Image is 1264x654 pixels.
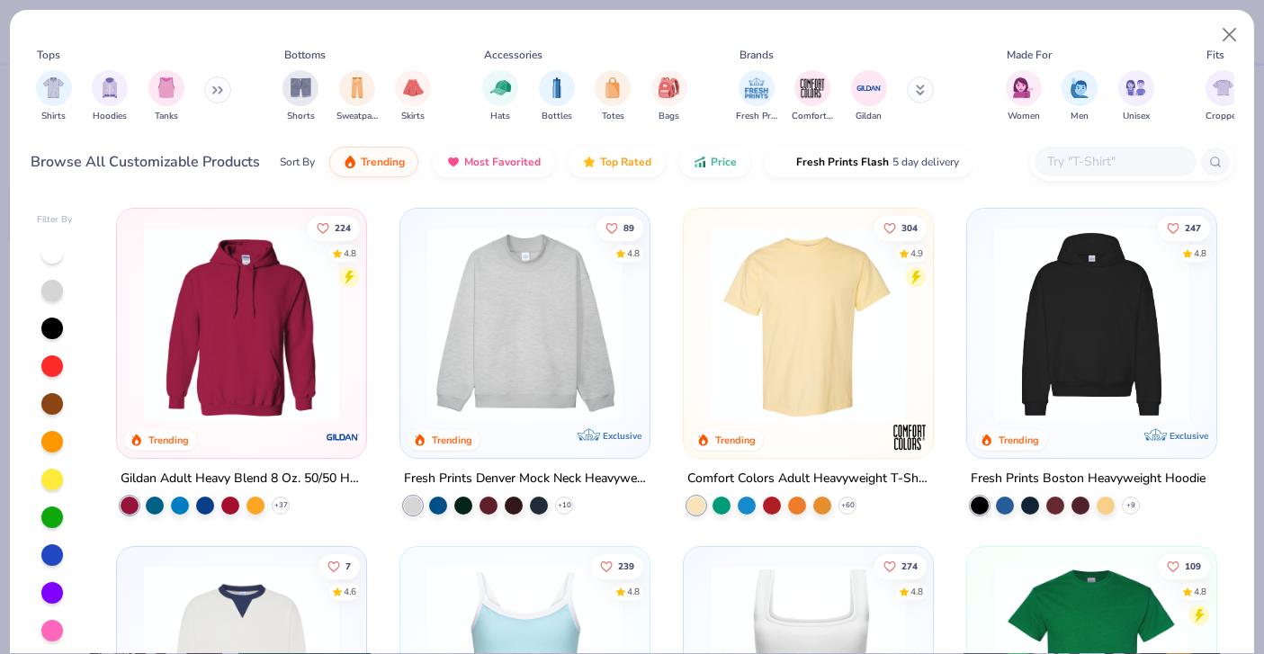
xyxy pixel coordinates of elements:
[711,155,737,169] span: Price
[792,70,833,123] button: filter button
[1008,110,1040,123] span: Women
[600,155,651,169] span: Top Rated
[418,227,632,422] img: f5d85501-0dbb-4ee4-b115-c08fa3845d83
[361,155,405,169] span: Trending
[1045,151,1184,172] input: Try "T-Shirt"
[602,110,624,123] span: Totes
[37,47,60,63] div: Tops
[539,70,575,123] div: filter for Bottles
[547,77,567,98] img: Bottles Image
[1158,215,1210,240] button: Like
[1123,110,1150,123] span: Unisex
[1206,70,1242,123] button: filter button
[1126,500,1135,511] span: + 9
[892,152,959,173] span: 5 day delivery
[1062,70,1098,123] div: filter for Men
[603,77,623,98] img: Totes Image
[799,75,826,102] img: Comfort Colors Image
[740,47,774,63] div: Brands
[464,155,541,169] span: Most Favorited
[618,561,634,570] span: 239
[659,110,679,123] span: Bags
[1206,110,1242,123] span: Cropped
[627,585,640,598] div: 4.8
[901,223,918,232] span: 304
[687,468,929,490] div: Comfort Colors Adult Heavyweight T-Shirt
[679,147,750,177] button: Price
[433,147,554,177] button: Most Favorited
[274,500,288,511] span: + 37
[1158,553,1210,578] button: Like
[910,246,923,260] div: 4.9
[1206,70,1242,123] div: filter for Cropped
[329,147,418,177] button: Trending
[347,77,367,98] img: Sweatpants Image
[93,110,127,123] span: Hoodies
[595,70,631,123] div: filter for Totes
[343,155,357,169] img: trending.gif
[856,110,882,123] span: Gildan
[1185,223,1201,232] span: 247
[702,227,915,422] img: 029b8af0-80e6-406f-9fdc-fdf898547912
[403,77,424,98] img: Skirts Image
[558,500,571,511] span: + 10
[92,70,128,123] div: filter for Hoodies
[1062,70,1098,123] button: filter button
[284,47,326,63] div: Bottoms
[490,110,510,123] span: Hats
[43,77,64,98] img: Shirts Image
[851,70,887,123] button: filter button
[1006,70,1042,123] button: filter button
[539,70,575,123] button: filter button
[971,468,1206,490] div: Fresh Prints Boston Heavyweight Hoodie
[796,155,889,169] span: Fresh Prints Flash
[482,70,518,123] button: filter button
[651,70,687,123] div: filter for Bags
[778,155,793,169] img: flash.gif
[1070,77,1089,98] img: Men Image
[627,246,640,260] div: 4.8
[155,110,178,123] span: Tanks
[792,110,833,123] span: Comfort Colors
[1185,561,1201,570] span: 109
[92,70,128,123] button: filter button
[401,110,425,123] span: Skirts
[569,147,665,177] button: Top Rated
[280,154,315,170] div: Sort By
[985,227,1198,422] img: 91acfc32-fd48-4d6b-bdad-a4c1a30ac3fc
[1013,77,1034,98] img: Women Image
[325,419,361,455] img: Gildan logo
[404,468,646,490] div: Fresh Prints Denver Mock Neck Heavyweight Sweatshirt
[1125,77,1146,98] img: Unisex Image
[344,585,356,598] div: 4.6
[591,553,643,578] button: Like
[291,77,311,98] img: Shorts Image
[651,70,687,123] button: filter button
[1194,246,1206,260] div: 4.8
[446,155,461,169] img: most_fav.gif
[36,70,72,123] button: filter button
[336,70,378,123] button: filter button
[603,430,641,442] span: Exclusive
[892,419,928,455] img: Comfort Colors logo
[308,215,360,240] button: Like
[901,561,918,570] span: 274
[287,110,315,123] span: Shorts
[1118,70,1154,123] button: filter button
[490,77,511,98] img: Hats Image
[595,70,631,123] button: filter button
[1006,70,1042,123] div: filter for Women
[336,110,378,123] span: Sweatpants
[743,75,770,102] img: Fresh Prints Image
[582,155,596,169] img: TopRated.gif
[736,70,777,123] button: filter button
[41,110,66,123] span: Shirts
[1170,430,1208,442] span: Exclusive
[1007,47,1052,63] div: Made For
[482,70,518,123] div: filter for Hats
[1213,18,1247,52] button: Close
[335,223,351,232] span: 224
[121,468,363,490] div: Gildan Adult Heavy Blend 8 Oz. 50/50 Hooded Sweatshirt
[344,246,356,260] div: 4.8
[157,77,176,98] img: Tanks Image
